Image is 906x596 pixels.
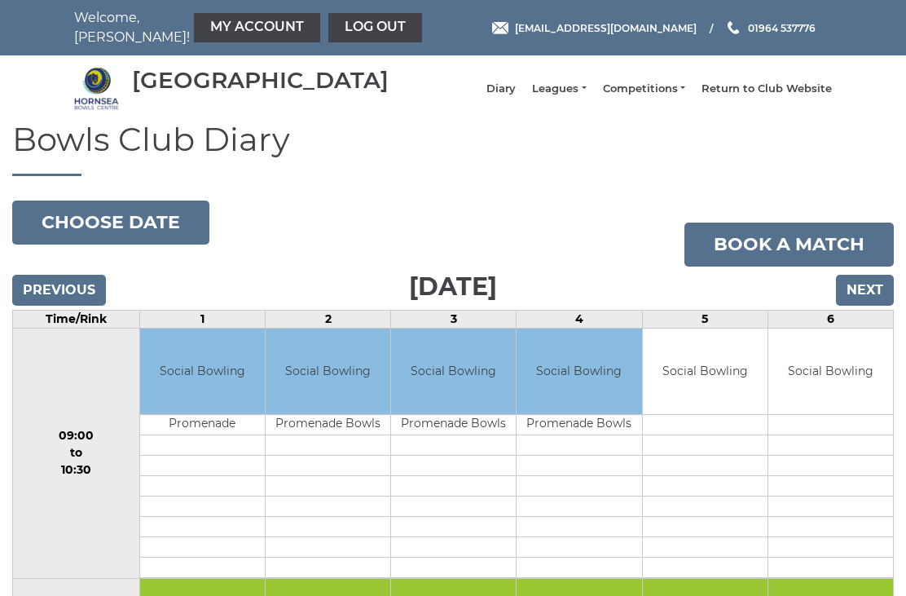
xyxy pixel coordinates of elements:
[391,329,516,414] td: Social Bowling
[492,20,697,36] a: Email [EMAIL_ADDRESS][DOMAIN_NAME]
[642,311,767,329] td: 5
[517,414,641,435] td: Promenade Bowls
[74,8,376,47] nav: Welcome, [PERSON_NAME]!
[194,13,320,42] a: My Account
[13,329,140,579] td: 09:00 to 10:30
[140,414,265,435] td: Promenade
[13,311,140,329] td: Time/Rink
[767,311,893,329] td: 6
[328,13,422,42] a: Log out
[265,311,390,329] td: 2
[486,82,516,96] a: Diary
[515,21,697,33] span: [EMAIL_ADDRESS][DOMAIN_NAME]
[266,329,390,414] td: Social Bowling
[701,82,832,96] a: Return to Club Website
[139,311,265,329] td: 1
[643,329,767,414] td: Social Bowling
[391,311,517,329] td: 3
[684,223,894,267] a: Book a match
[728,21,739,34] img: Phone us
[140,329,265,414] td: Social Bowling
[768,329,893,414] td: Social Bowling
[517,329,641,414] td: Social Bowling
[12,121,894,176] h1: Bowls Club Diary
[532,82,586,96] a: Leagues
[391,414,516,435] td: Promenade Bowls
[12,275,106,306] input: Previous
[603,82,685,96] a: Competitions
[12,201,209,245] button: Choose date
[132,68,389,93] div: [GEOGRAPHIC_DATA]
[492,22,508,34] img: Email
[748,21,816,33] span: 01964 537776
[266,414,390,435] td: Promenade Bowls
[74,66,119,111] img: Hornsea Bowls Centre
[725,20,816,36] a: Phone us 01964 537776
[836,275,894,306] input: Next
[517,311,642,329] td: 4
